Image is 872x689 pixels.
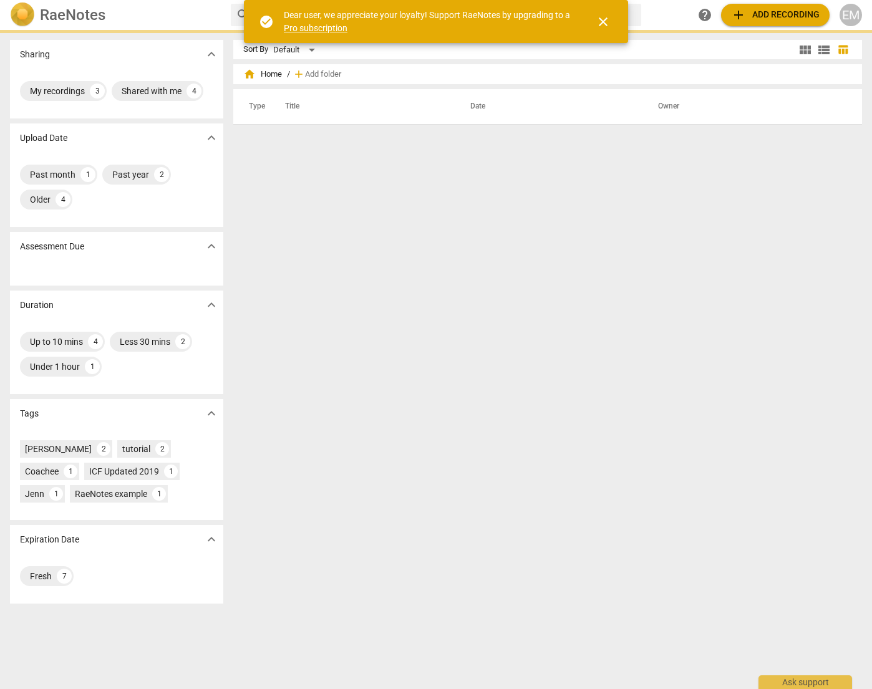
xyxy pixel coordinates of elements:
[120,335,170,348] div: Less 30 mins
[204,47,219,62] span: expand_more
[731,7,746,22] span: add
[270,89,456,124] th: Title
[259,14,274,29] span: check_circle
[287,70,290,79] span: /
[25,488,44,500] div: Jenn
[25,465,59,478] div: Coachee
[305,70,341,79] span: Add folder
[85,359,100,374] div: 1
[20,533,79,546] p: Expiration Date
[30,168,75,181] div: Past month
[30,193,51,206] div: Older
[796,41,815,59] button: Tile view
[758,675,852,689] div: Ask support
[202,530,221,549] button: Show more
[155,442,169,456] div: 2
[152,487,166,501] div: 1
[273,40,319,60] div: Default
[204,406,219,421] span: expand_more
[202,404,221,423] button: Show more
[202,237,221,256] button: Show more
[20,299,54,312] p: Duration
[75,488,147,500] div: RaeNotes example
[815,41,833,59] button: List view
[40,6,105,24] h2: RaeNotes
[122,443,150,455] div: tutorial
[204,130,219,145] span: expand_more
[243,68,282,80] span: Home
[56,192,70,207] div: 4
[202,296,221,314] button: Show more
[20,132,67,145] p: Upload Date
[30,570,52,582] div: Fresh
[455,89,643,124] th: Date
[293,68,305,80] span: add
[164,465,178,478] div: 1
[202,128,221,147] button: Show more
[154,167,169,182] div: 2
[25,443,92,455] div: [PERSON_NAME]
[10,2,35,27] img: Logo
[187,84,201,99] div: 4
[20,240,84,253] p: Assessment Due
[596,14,611,29] span: close
[833,41,852,59] button: Table view
[243,68,256,80] span: home
[798,42,813,57] span: view_module
[97,442,110,456] div: 2
[284,23,347,33] a: Pro subscription
[694,4,716,26] a: Help
[816,42,831,57] span: view_list
[122,85,182,97] div: Shared with me
[236,7,251,22] span: search
[30,85,85,97] div: My recordings
[204,297,219,312] span: expand_more
[204,532,219,547] span: expand_more
[10,2,221,27] a: LogoRaeNotes
[202,45,221,64] button: Show more
[64,465,77,478] div: 1
[239,89,270,124] th: Type
[284,9,573,34] div: Dear user, we appreciate your loyalty! Support RaeNotes by upgrading to a
[49,487,63,501] div: 1
[643,89,849,124] th: Owner
[20,407,39,420] p: Tags
[90,84,105,99] div: 3
[840,4,862,26] button: EM
[588,7,618,37] button: Close
[30,360,80,373] div: Under 1 hour
[697,7,712,22] span: help
[89,465,159,478] div: ICF Updated 2019
[80,167,95,182] div: 1
[88,334,103,349] div: 4
[721,4,830,26] button: Upload
[112,168,149,181] div: Past year
[837,44,849,55] span: table_chart
[20,48,50,61] p: Sharing
[30,335,83,348] div: Up to 10 mins
[243,45,268,54] div: Sort By
[57,569,72,584] div: 7
[175,334,190,349] div: 2
[731,7,820,22] span: Add recording
[204,239,219,254] span: expand_more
